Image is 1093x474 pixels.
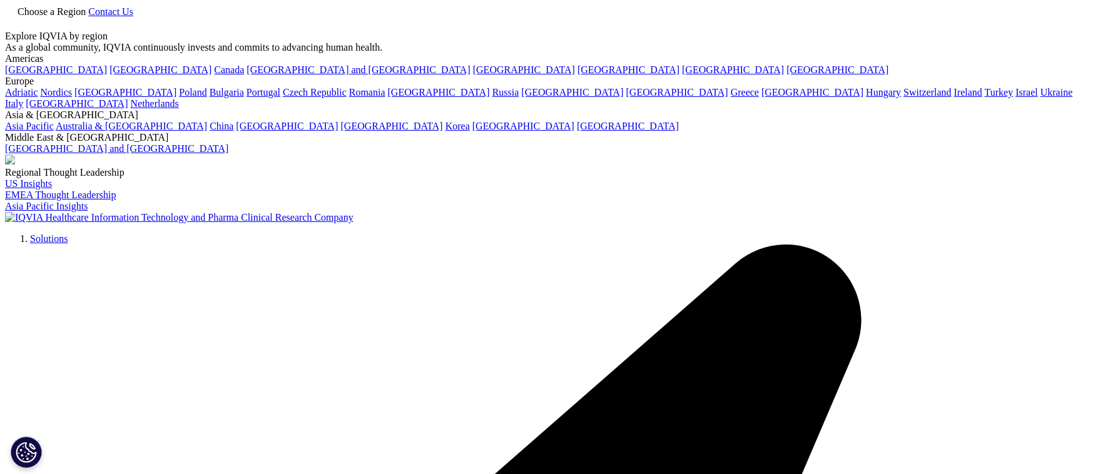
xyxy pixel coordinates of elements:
[5,201,88,211] a: Asia Pacific Insights
[5,143,228,154] a: [GEOGRAPHIC_DATA] and [GEOGRAPHIC_DATA]
[786,64,888,75] a: [GEOGRAPHIC_DATA]
[1015,87,1038,98] a: Israel
[866,87,901,98] a: Hungary
[5,178,52,189] a: US Insights
[761,87,863,98] a: [GEOGRAPHIC_DATA]
[210,121,233,131] a: China
[26,98,128,109] a: [GEOGRAPHIC_DATA]
[388,87,490,98] a: [GEOGRAPHIC_DATA]
[247,64,470,75] a: [GEOGRAPHIC_DATA] and [GEOGRAPHIC_DATA]
[283,87,347,98] a: Czech Republic
[5,212,353,223] img: IQVIA Healthcare Information Technology and Pharma Clinical Research Company
[1040,87,1073,98] a: Ukraine
[210,87,244,98] a: Bulgaria
[5,87,38,98] a: Adriatic
[30,233,68,244] a: Solutions
[40,87,72,98] a: Nordics
[236,121,338,131] a: [GEOGRAPHIC_DATA]
[577,64,679,75] a: [GEOGRAPHIC_DATA]
[74,87,176,98] a: [GEOGRAPHIC_DATA]
[472,121,574,131] a: [GEOGRAPHIC_DATA]
[214,64,244,75] a: Canada
[5,167,1088,178] div: Regional Thought Leadership
[5,189,116,200] a: EMEA Thought Leadership
[18,6,86,17] span: Choose a Region
[5,98,23,109] a: Italy
[492,87,519,98] a: Russia
[247,87,280,98] a: Portugal
[445,121,470,131] a: Korea
[88,6,133,17] a: Contact Us
[349,87,385,98] a: Romania
[473,64,575,75] a: [GEOGRAPHIC_DATA]
[954,87,982,98] a: Ireland
[5,31,1088,42] div: Explore IQVIA by region
[985,87,1014,98] a: Turkey
[5,121,54,131] a: Asia Pacific
[56,121,207,131] a: Australia & [GEOGRAPHIC_DATA]
[109,64,211,75] a: [GEOGRAPHIC_DATA]
[903,87,951,98] a: Switzerland
[5,42,1088,53] div: As a global community, IQVIA continuously invests and commits to advancing human health.
[179,87,206,98] a: Poland
[682,64,784,75] a: [GEOGRAPHIC_DATA]
[5,132,1088,143] div: Middle East & [GEOGRAPHIC_DATA]
[5,76,1088,87] div: Europe
[130,98,178,109] a: Netherlands
[11,436,42,468] button: Cookies Settings
[626,87,728,98] a: [GEOGRAPHIC_DATA]
[731,87,759,98] a: Greece
[341,121,443,131] a: [GEOGRAPHIC_DATA]
[5,53,1088,64] div: Americas
[5,64,107,75] a: [GEOGRAPHIC_DATA]
[5,154,15,164] img: 2093_analyzing-data-using-big-screen-display-and-laptop.png
[521,87,623,98] a: [GEOGRAPHIC_DATA]
[577,121,679,131] a: [GEOGRAPHIC_DATA]
[5,109,1088,121] div: Asia & [GEOGRAPHIC_DATA]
